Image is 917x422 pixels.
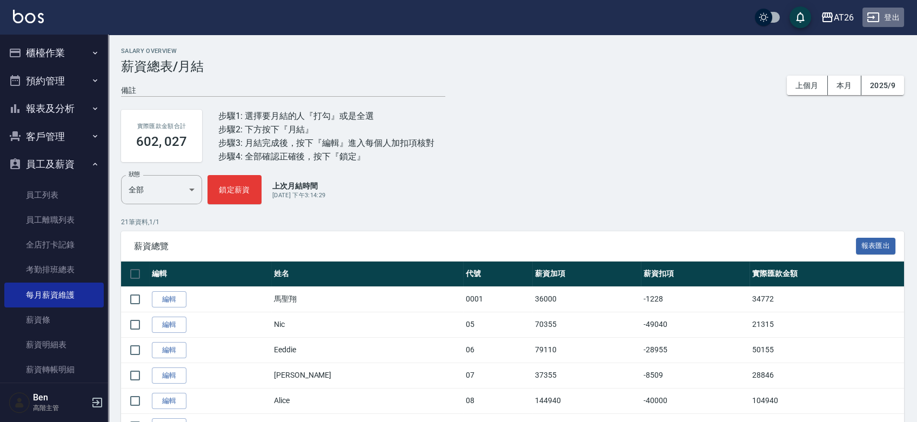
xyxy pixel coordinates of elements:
[271,337,463,363] td: Eeddie
[271,262,463,287] th: 姓名
[218,136,434,150] div: 步驟3: 月結完成後，按下『編輯』進入每個人加扣項核對
[218,150,434,163] div: 步驟4: 全部確認正確後，按下『鎖定』
[218,109,434,123] div: 步驟1: 選擇要月結的人『打勾』或是全選
[4,207,104,232] a: 員工離職列表
[789,6,811,28] button: save
[4,123,104,151] button: 客戶管理
[749,262,904,287] th: 實際匯款金額
[33,403,88,413] p: 高階主管
[271,312,463,337] td: Nic
[4,183,104,207] a: 員工列表
[33,392,88,403] h5: Ben
[862,8,904,28] button: 登出
[4,357,104,382] a: 薪資轉帳明細
[218,123,434,136] div: 步驟2: 下方按下『月結』
[152,342,186,359] a: 編輯
[4,39,104,67] button: 櫃檯作業
[749,363,904,388] td: 28846
[834,11,854,24] div: AT26
[152,393,186,410] a: 編輯
[463,337,532,363] td: 06
[532,337,641,363] td: 79110
[152,317,186,333] a: 編輯
[208,175,262,204] button: 鎖定薪資
[129,170,140,178] label: 狀態
[271,388,463,413] td: Alice
[271,363,463,388] td: [PERSON_NAME]
[121,217,904,227] p: 21 筆資料, 1 / 1
[121,59,904,74] h3: 薪資總表/月結
[463,363,532,388] td: 07
[4,332,104,357] a: 薪資明細表
[641,286,749,312] td: -1228
[272,192,325,199] span: [DATE] 下午3:14:29
[749,286,904,312] td: 34772
[152,291,186,308] a: 編輯
[463,262,532,287] th: 代號
[4,67,104,95] button: 預約管理
[4,257,104,282] a: 考勤排班總表
[271,286,463,312] td: 馬聖翔
[749,337,904,363] td: 50155
[787,76,828,96] button: 上個月
[641,388,749,413] td: -40000
[532,312,641,337] td: 70355
[463,312,532,337] td: 05
[9,392,30,413] img: Person
[856,240,896,251] a: 報表匯出
[136,134,188,149] h3: 602, 027
[4,307,104,332] a: 薪資條
[134,241,856,252] span: 薪資總覽
[856,238,896,254] button: 報表匯出
[749,312,904,337] td: 21315
[272,180,325,191] p: 上次月結時間
[152,367,186,384] a: 編輯
[149,262,271,287] th: 編輯
[463,286,532,312] td: 0001
[641,262,749,287] th: 薪資扣項
[4,150,104,178] button: 員工及薪資
[134,123,189,130] h2: 實際匯款金額合計
[532,262,641,287] th: 薪資加項
[463,388,532,413] td: 08
[641,363,749,388] td: -8509
[532,286,641,312] td: 36000
[532,388,641,413] td: 144940
[4,232,104,257] a: 全店打卡記錄
[749,388,904,413] td: 104940
[861,76,904,96] button: 2025/9
[4,283,104,307] a: 每月薪資維護
[4,95,104,123] button: 報表及分析
[121,48,904,55] h2: Salary Overview
[121,175,202,204] div: 全部
[828,76,861,96] button: 本月
[13,10,44,23] img: Logo
[532,363,641,388] td: 37355
[641,337,749,363] td: -28955
[816,6,858,29] button: AT26
[641,312,749,337] td: -49040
